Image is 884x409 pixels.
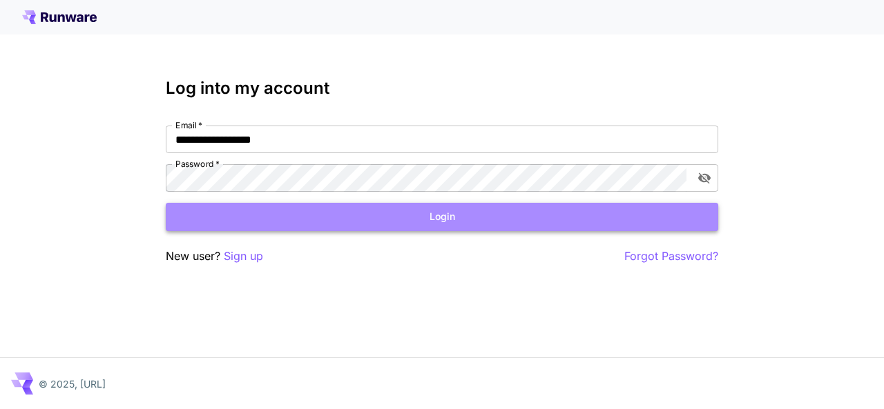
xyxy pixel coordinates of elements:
[166,248,263,265] p: New user?
[175,119,202,131] label: Email
[624,248,718,265] button: Forgot Password?
[175,158,220,170] label: Password
[692,166,717,190] button: toggle password visibility
[166,203,718,231] button: Login
[39,377,106,391] p: © 2025, [URL]
[166,79,718,98] h3: Log into my account
[224,248,263,265] button: Sign up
